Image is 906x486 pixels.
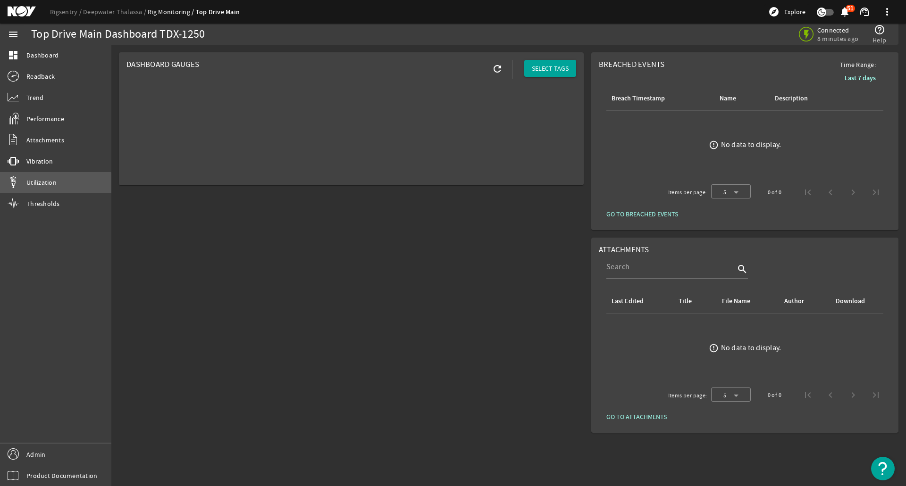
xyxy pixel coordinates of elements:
[679,296,692,306] div: Title
[26,199,60,208] span: Thresholds
[709,343,719,353] mat-icon: error_outline
[83,8,148,16] a: Deepwater Thalassa
[612,93,665,104] div: Breach Timestamp
[599,245,649,255] span: Attachments
[832,60,883,69] span: Time Range:
[26,50,59,60] span: Dashboard
[839,7,849,17] button: 51
[532,64,569,73] span: SELECT TAGS
[26,178,57,187] span: Utilization
[784,296,804,306] div: Author
[612,296,644,306] div: Last Edited
[783,296,823,306] div: Author
[126,59,199,69] span: Dashboard Gauges
[817,34,858,43] span: 8 minutes ago
[148,8,195,16] a: Rig Monitoring
[721,140,781,149] div: No data to display.
[668,188,707,197] div: Items per page:
[718,93,762,104] div: Name
[871,457,895,480] button: Open Resource Center
[524,60,576,77] button: SELECT TAGS
[817,26,858,34] span: Connected
[775,93,808,104] div: Description
[610,296,666,306] div: Last Edited
[721,343,781,353] div: No data to display.
[768,188,781,197] div: 0 of 0
[876,0,898,23] button: more_vert
[26,72,55,81] span: Readback
[722,296,750,306] div: File Name
[26,114,64,124] span: Performance
[764,4,809,19] button: Explore
[606,412,667,421] span: GO TO ATTACHMENTS
[50,8,83,16] a: Rigsentry
[196,8,240,16] a: Top Drive Main
[859,6,870,17] mat-icon: support_agent
[839,6,850,17] mat-icon: notifications
[874,24,885,35] mat-icon: help_outline
[599,206,686,222] button: GO TO BREACHED EVENTS
[668,391,707,400] div: Items per page:
[599,408,674,425] button: GO TO ATTACHMENTS
[836,296,865,306] div: Download
[26,157,53,166] span: Vibration
[737,264,748,275] i: search
[599,59,665,69] span: Breached Events
[606,209,678,219] span: GO TO BREACHED EVENTS
[26,471,97,480] span: Product Documentation
[837,69,883,86] button: Last 7 days
[8,156,19,167] mat-icon: vibration
[26,135,64,145] span: Attachments
[768,390,781,400] div: 0 of 0
[26,450,45,459] span: Admin
[677,296,709,306] div: Title
[773,93,841,104] div: Description
[26,93,43,102] span: Trend
[8,29,19,40] mat-icon: menu
[8,49,19,61] mat-icon: dashboard
[721,296,772,306] div: File Name
[606,261,735,272] input: Search
[784,7,805,16] span: Explore
[872,35,886,45] span: Help
[768,6,780,17] mat-icon: explore
[709,140,719,150] mat-icon: error_outline
[31,30,205,39] div: Top Drive Main Dashboard TDX-1250
[845,74,876,82] b: Last 7 days
[492,63,503,74] mat-icon: refresh
[610,93,707,104] div: Breach Timestamp
[720,93,736,104] div: Name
